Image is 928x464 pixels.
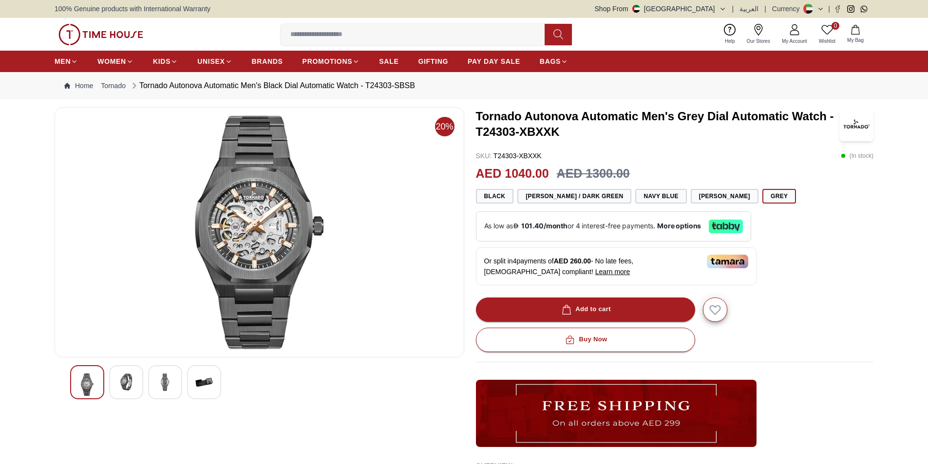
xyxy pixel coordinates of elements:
[303,56,353,66] span: PROMOTIONS
[101,81,126,91] a: Tornado
[632,5,640,13] img: United Arab Emirates
[635,189,686,204] button: Navy Blue
[476,189,514,204] button: Black
[739,4,758,14] button: العربية
[55,53,78,70] a: MEN
[130,80,415,92] div: Tornado Autonova Automatic Men's Black Dial Automatic Watch - T24303-SBSB
[595,268,630,276] span: Learn more
[762,189,796,204] button: Grey
[563,334,607,345] div: Buy Now
[841,23,870,46] button: My Bag
[540,56,561,66] span: BAGS
[252,53,283,70] a: BRANDS
[252,56,283,66] span: BRANDS
[476,165,549,183] h2: AED 1040.00
[719,22,741,47] a: Help
[554,257,591,265] span: AED 260.00
[58,24,143,45] img: ...
[476,328,695,352] button: Buy Now
[379,53,398,70] a: SALE
[691,189,758,204] button: [PERSON_NAME]
[839,107,873,141] img: Tornado Autonova Automatic Men's Grey Dial Automatic Watch - T24303-XBXXK
[778,37,811,45] span: My Account
[764,4,766,14] span: |
[418,56,448,66] span: GIFTING
[97,56,126,66] span: WOMEN
[841,151,873,161] p: ( In stock )
[832,22,839,30] span: 0
[195,373,213,391] img: Tornado Autonova Automatic Men's Black Dial Automatic Watch - T24303-SBSB
[743,37,774,45] span: Our Stores
[78,373,96,396] img: Tornado Autonova Automatic Men's Black Dial Automatic Watch - T24303-SBSB
[468,53,520,70] a: PAY DAY SALE
[476,151,542,161] p: T24303-XBXXK
[815,37,839,45] span: Wishlist
[595,4,726,14] button: Shop From[GEOGRAPHIC_DATA]
[153,56,170,66] span: KIDS
[64,81,93,91] a: Home
[517,189,631,204] button: [PERSON_NAME] / Dark Green
[828,4,830,14] span: |
[843,37,868,44] span: My Bag
[707,255,748,268] img: Tamara
[772,4,804,14] div: Currency
[813,22,841,47] a: 0Wishlist
[741,22,776,47] a: Our Stores
[721,37,739,45] span: Help
[476,247,757,285] div: Or split in 4 payments of - No late fees, [DEMOGRAPHIC_DATA] compliant!
[117,373,135,391] img: Tornado Autonova Automatic Men's Black Dial Automatic Watch - T24303-SBSB
[55,72,873,99] nav: Breadcrumb
[834,5,841,13] a: Facebook
[156,373,174,391] img: Tornado Autonova Automatic Men's Black Dial Automatic Watch - T24303-SBSB
[860,5,868,13] a: Whatsapp
[476,109,840,140] h3: Tornado Autonova Automatic Men's Grey Dial Automatic Watch - T24303-XBXXK
[418,53,448,70] a: GIFTING
[540,53,568,70] a: BAGS
[55,4,210,14] span: 100% Genuine products with International Warranty
[97,53,133,70] a: WOMEN
[153,53,178,70] a: KIDS
[435,117,455,136] span: 20%
[557,165,630,183] h3: AED 1300.00
[63,115,456,349] img: Tornado Autonova Automatic Men's Black Dial Automatic Watch - T24303-SBSB
[197,56,225,66] span: UNISEX
[732,4,734,14] span: |
[379,56,398,66] span: SALE
[468,56,520,66] span: PAY DAY SALE
[847,5,854,13] a: Instagram
[476,152,492,160] span: SKU :
[476,380,757,447] img: ...
[560,304,611,315] div: Add to cart
[476,297,695,322] button: Add to cart
[197,53,232,70] a: UNISEX
[303,53,360,70] a: PROMOTIONS
[55,56,71,66] span: MEN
